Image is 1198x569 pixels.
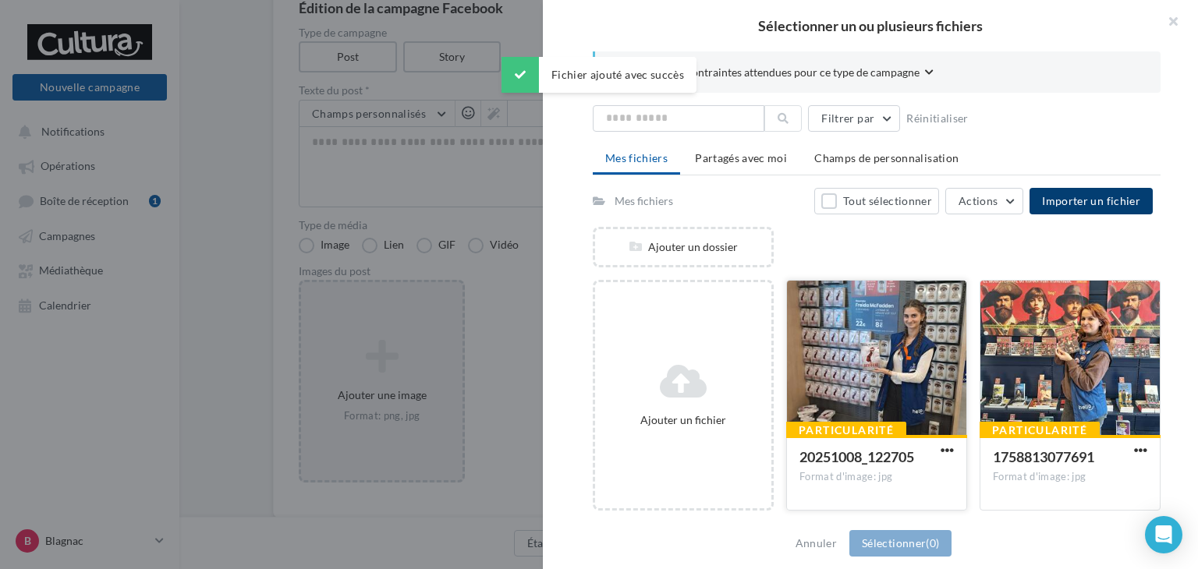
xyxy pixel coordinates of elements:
div: Mes fichiers [615,193,673,209]
button: Actions [945,188,1023,214]
span: Consulter les contraintes attendues pour ce type de campagne [620,65,920,80]
div: Format d'image: jpg [993,470,1147,484]
div: Ajouter un dossier [595,239,771,255]
span: (0) [926,536,939,550]
span: Partagés avec moi [695,151,787,164]
span: 1758813077691 [993,448,1094,465]
div: Fichier ajouté avec succès [502,57,696,93]
button: Sélectionner(0) [849,530,952,557]
button: Réinitialiser [900,109,975,128]
button: Consulter les contraintes attendues pour ce type de campagne [620,64,934,83]
div: Particularité [980,422,1100,439]
button: Importer un fichier [1030,188,1153,214]
div: Ajouter un fichier [601,412,765,428]
div: Format d'image: jpg [799,470,954,484]
span: Actions [959,194,998,207]
span: Mes fichiers [605,151,668,164]
button: Tout sélectionner [814,188,939,214]
span: Importer un fichier [1042,194,1140,207]
div: Particularité [786,422,906,439]
h2: Sélectionner un ou plusieurs fichiers [568,19,1173,33]
button: Filtrer par [808,105,900,132]
span: Champs de personnalisation [814,151,959,164]
button: Annuler [789,534,843,553]
div: Open Intercom Messenger [1145,516,1182,553]
span: 20251008_122705 [799,448,914,465]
